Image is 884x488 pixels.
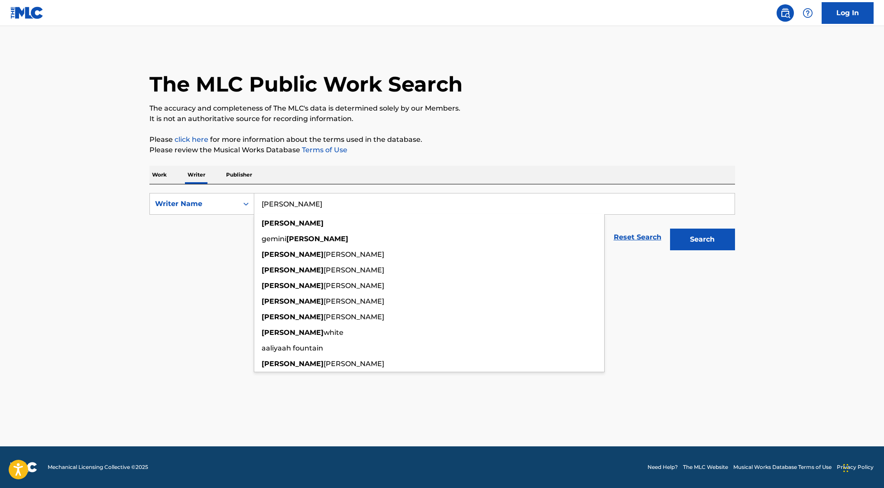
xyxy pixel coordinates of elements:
[841,446,884,488] iframe: Chat Widget
[300,146,347,154] a: Terms of Use
[324,313,384,321] span: [PERSON_NAME]
[149,134,735,145] p: Please for more information about the terms used in the database.
[262,282,324,290] strong: [PERSON_NAME]
[609,228,666,247] a: Reset Search
[843,455,848,481] div: Drag
[324,328,343,337] span: white
[262,235,286,243] span: gemini
[648,463,678,471] a: Need Help?
[149,145,735,155] p: Please review the Musical Works Database
[324,297,384,305] span: [PERSON_NAME]
[262,313,324,321] strong: [PERSON_NAME]
[149,103,735,114] p: The accuracy and completeness of The MLC's data is determined solely by our Members.
[262,297,324,305] strong: [PERSON_NAME]
[149,193,735,255] form: Search Form
[324,266,384,274] span: [PERSON_NAME]
[185,166,208,184] p: Writer
[286,235,348,243] strong: [PERSON_NAME]
[683,463,728,471] a: The MLC Website
[324,282,384,290] span: [PERSON_NAME]
[799,4,816,22] div: Help
[733,463,832,471] a: Musical Works Database Terms of Use
[324,250,384,259] span: [PERSON_NAME]
[149,166,169,184] p: Work
[223,166,255,184] p: Publisher
[777,4,794,22] a: Public Search
[262,250,324,259] strong: [PERSON_NAME]
[10,462,37,472] img: logo
[149,114,735,124] p: It is not an authoritative source for recording information.
[803,8,813,18] img: help
[262,328,324,337] strong: [PERSON_NAME]
[10,7,44,19] img: MLC Logo
[262,219,324,227] strong: [PERSON_NAME]
[780,8,790,18] img: search
[175,135,208,144] a: click here
[324,360,384,368] span: [PERSON_NAME]
[155,199,233,209] div: Writer Name
[822,2,874,24] a: Log In
[262,360,324,368] strong: [PERSON_NAME]
[149,71,463,97] h1: The MLC Public Work Search
[670,229,735,250] button: Search
[837,463,874,471] a: Privacy Policy
[262,344,323,352] span: aaliyaah fountain
[48,463,148,471] span: Mechanical Licensing Collective © 2025
[262,266,324,274] strong: [PERSON_NAME]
